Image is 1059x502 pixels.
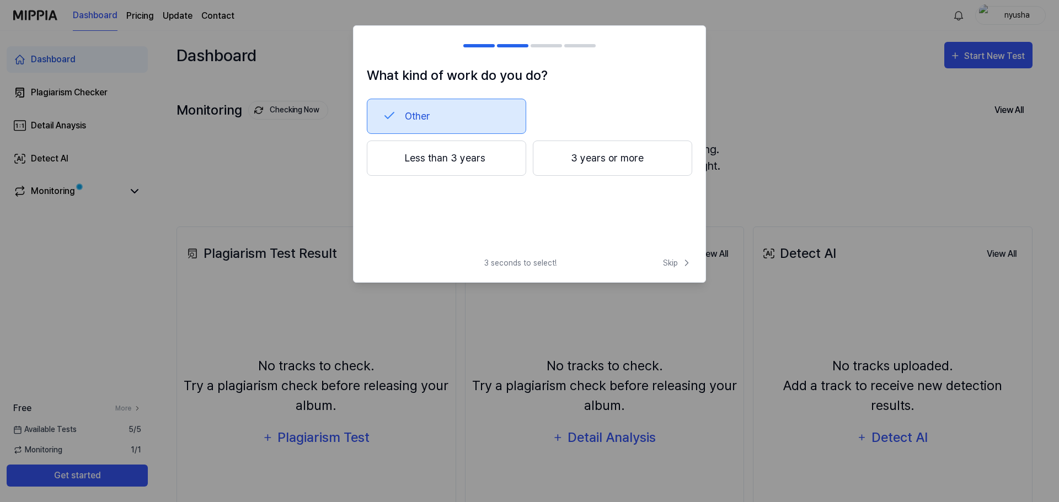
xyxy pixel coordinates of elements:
[367,66,692,85] h1: What kind of work do you do?
[533,141,692,176] button: 3 years or more
[661,257,692,269] button: Skip
[484,257,557,269] span: 3 seconds to select!
[367,141,526,176] button: Less than 3 years
[663,257,692,269] span: Skip
[367,99,526,134] button: Other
